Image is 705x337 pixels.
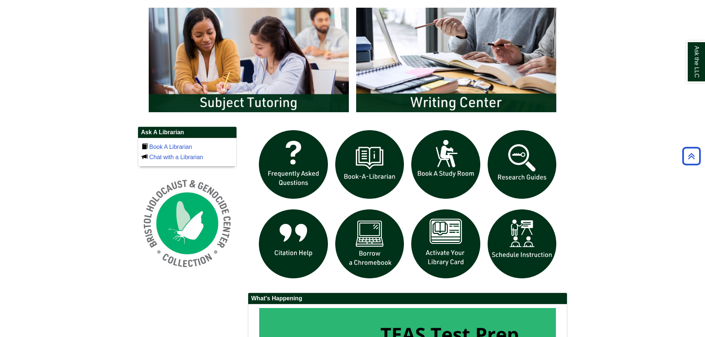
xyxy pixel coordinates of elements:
[352,4,560,116] img: Writing Center Information
[680,151,703,161] a: Back to Top
[255,206,332,282] img: citation help icon links to citation help guide page
[332,206,408,282] img: Borrow a chromebook icon links to the borrow a chromebook web page
[408,127,484,203] img: book a study room icon links to book a study room web page
[255,127,560,285] div: slideshow
[145,4,560,119] div: slideshow
[138,127,236,138] h2: Ask A Librarian
[484,206,560,282] img: For faculty. Schedule Library Instruction icon links to form.
[248,293,567,304] h2: What's Happening
[149,154,203,160] a: Chat with a Librarian
[484,127,560,203] img: Research Guides icon links to research guides web page
[138,174,237,273] img: Holocaust and Genocide Collection
[255,127,332,203] img: frequently asked questions
[145,4,352,116] img: Subject Tutoring Information
[149,144,192,150] a: Book A Librarian
[408,206,484,282] img: activate Library Card icon links to form to activate student ID into library card
[332,127,408,203] img: Book a Librarian icon links to book a librarian web page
